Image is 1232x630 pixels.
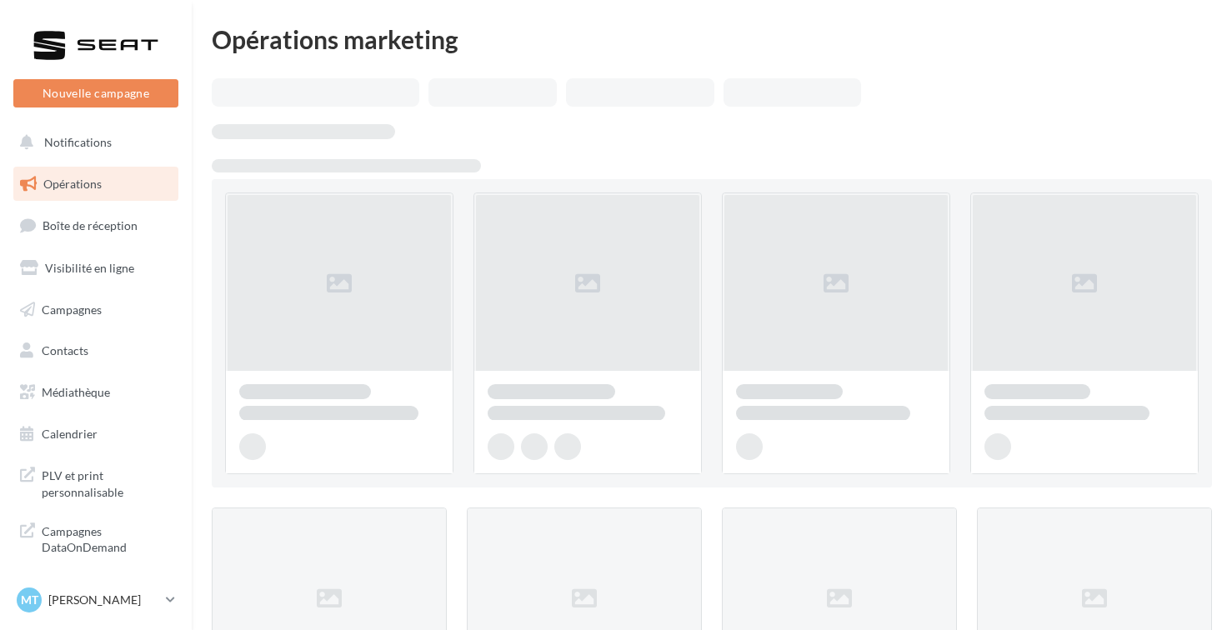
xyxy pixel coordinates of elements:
[10,417,182,452] a: Calendrier
[42,385,110,399] span: Médiathèque
[21,592,38,608] span: MT
[10,125,175,160] button: Notifications
[13,79,178,107] button: Nouvelle campagne
[44,135,112,149] span: Notifications
[212,27,1212,52] div: Opérations marketing
[13,584,178,616] a: MT [PERSON_NAME]
[42,427,98,441] span: Calendrier
[42,302,102,316] span: Campagnes
[10,292,182,327] a: Campagnes
[10,457,182,507] a: PLV et print personnalisable
[48,592,159,608] p: [PERSON_NAME]
[10,513,182,562] a: Campagnes DataOnDemand
[42,343,88,357] span: Contacts
[42,520,172,556] span: Campagnes DataOnDemand
[42,464,172,500] span: PLV et print personnalisable
[10,251,182,286] a: Visibilité en ligne
[10,333,182,368] a: Contacts
[43,177,102,191] span: Opérations
[43,218,138,232] span: Boîte de réception
[45,261,134,275] span: Visibilité en ligne
[10,207,182,243] a: Boîte de réception
[10,167,182,202] a: Opérations
[10,375,182,410] a: Médiathèque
